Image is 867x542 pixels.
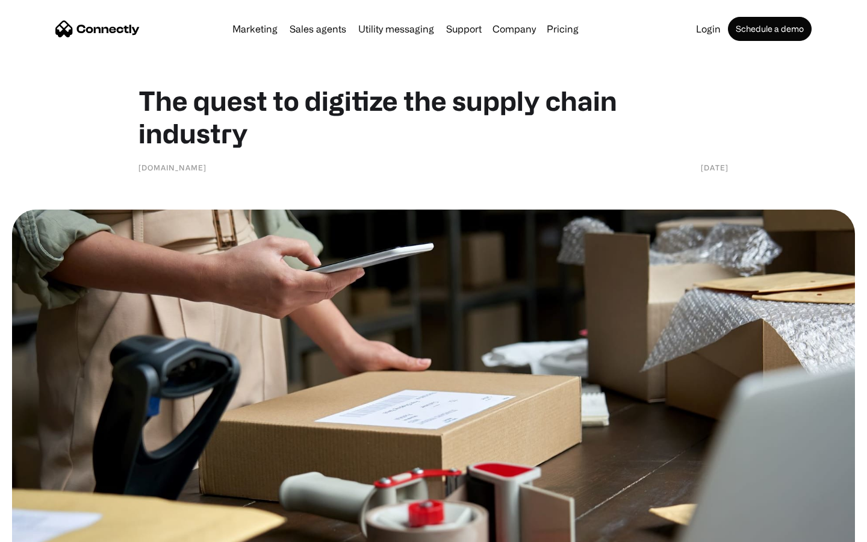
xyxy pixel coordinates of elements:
[353,24,439,34] a: Utility messaging
[55,20,140,38] a: home
[542,24,583,34] a: Pricing
[493,20,536,37] div: Company
[441,24,486,34] a: Support
[489,20,539,37] div: Company
[12,521,72,538] aside: Language selected: English
[138,84,729,149] h1: The quest to digitize the supply chain industry
[228,24,282,34] a: Marketing
[24,521,72,538] ul: Language list
[285,24,351,34] a: Sales agents
[701,161,729,173] div: [DATE]
[728,17,812,41] a: Schedule a demo
[138,161,207,173] div: [DOMAIN_NAME]
[691,24,726,34] a: Login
